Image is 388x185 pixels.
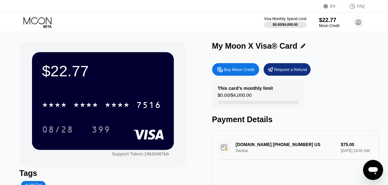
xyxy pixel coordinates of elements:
div: FAQ [343,3,364,9]
div: $0.00 / $4,000.00 [218,92,252,101]
div: 399 [87,122,115,137]
div: Visa Monthly Spend Limit [264,17,306,21]
div: Buy Moon Credit [224,67,254,72]
div: $0.00 / $4,000.00 [273,23,298,26]
div: My Moon X Visa® Card [212,41,297,51]
div: $22.77 [319,17,339,24]
div: Support Token: 19620487bb [112,151,169,156]
div: Support Token:19620487bb [112,151,169,156]
div: Buy Moon Credit [212,63,259,76]
div: FAQ [357,4,364,8]
div: Moon Credit [319,24,339,28]
iframe: Button to launch messaging window [363,160,383,180]
div: $22.77Moon Credit [319,17,339,28]
div: $22.77 [42,62,164,80]
div: Request a Refund [263,63,311,76]
div: 08/28 [37,122,78,137]
div: EN [323,3,343,9]
div: 7516 [136,101,161,111]
div: Tags [19,169,186,178]
div: 399 [92,125,110,135]
div: Visa Monthly Spend Limit$0.00/$4,000.00 [264,17,306,28]
div: 08/28 [42,125,73,135]
div: Payment Details [212,115,379,124]
div: EN [330,4,335,8]
div: Request a Refund [274,67,307,72]
div: This card’s monthly limit [218,85,273,91]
